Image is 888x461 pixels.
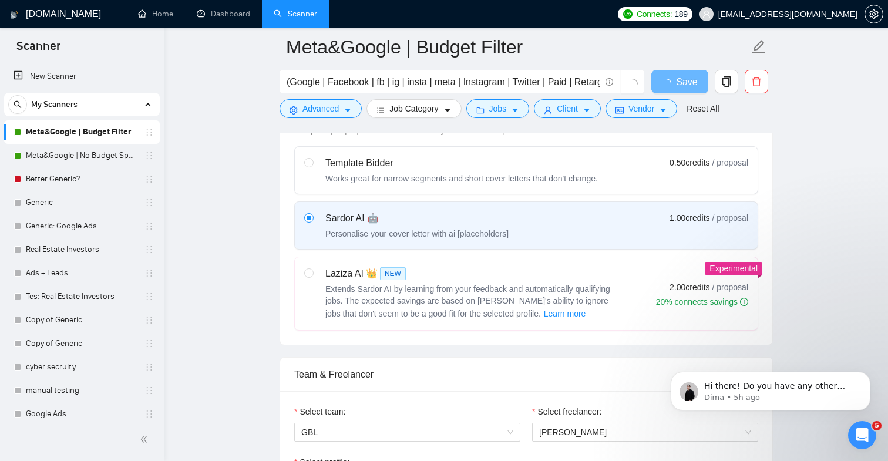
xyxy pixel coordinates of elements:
[712,157,748,169] span: / proposal
[280,99,362,118] button: settingAdvancedcaret-down
[10,5,18,24] img: logo
[26,285,137,308] a: Tes: Real Estate Investors
[740,298,748,306] span: info-circle
[26,144,137,167] a: Meta&Google | No Budget Specified
[715,76,738,87] span: copy
[532,405,601,418] label: Select freelancer:
[302,102,339,115] span: Advanced
[144,198,154,207] span: holder
[144,245,154,254] span: holder
[144,221,154,231] span: holder
[301,423,513,441] span: GBL
[26,261,137,285] a: Ads + Leads
[26,308,137,332] a: Copy of Generic
[715,70,738,93] button: copy
[144,151,154,160] span: holder
[287,75,600,89] input: Search Freelance Jobs...
[670,281,709,294] span: 2.00 credits
[286,32,749,62] input: Scanner name...
[140,433,152,445] span: double-left
[325,284,610,318] span: Extends Sardor AI by learning from your feedback and automatically qualifying jobs. The expected ...
[290,106,298,115] span: setting
[26,379,137,402] a: manual testing
[366,99,461,118] button: barsJob Categorycaret-down
[325,228,509,240] div: Personalise your cover letter with ai [placeholders]
[144,292,154,301] span: holder
[466,99,530,118] button: folderJobscaret-down
[544,106,552,115] span: user
[294,358,758,391] div: Team & Freelancer
[325,211,509,226] div: Sardor AI 🤖
[557,102,578,115] span: Client
[144,268,154,278] span: holder
[606,78,613,86] span: info-circle
[26,402,137,426] a: Google Ads
[7,38,70,62] span: Scanner
[8,95,27,114] button: search
[848,421,876,449] iframe: Intercom live chat
[144,386,154,395] span: holder
[325,173,598,184] div: Works great for narrow segments and short cover letters that don't change.
[26,332,137,355] a: Copy of Generic
[144,409,154,419] span: holder
[687,102,719,115] a: Reset All
[670,156,709,169] span: 0.50 credits
[676,75,697,89] span: Save
[865,9,883,19] a: setting
[376,106,385,115] span: bars
[511,106,519,115] span: caret-down
[325,156,598,170] div: Template Bidder
[26,214,137,238] a: Generic: Google Ads
[539,428,607,437] span: [PERSON_NAME]
[389,102,438,115] span: Job Category
[197,9,250,19] a: dashboardDashboard
[623,9,633,19] img: upwork-logo.png
[543,307,587,321] button: Laziza AI NEWExtends Sardor AI by learning from your feedback and automatically qualifying jobs. ...
[26,191,137,214] a: Generic
[26,238,137,261] a: Real Estate Investors
[544,307,586,320] span: Learn more
[653,347,888,429] iframe: Intercom notifications message
[476,106,485,115] span: folder
[4,65,160,88] li: New Scanner
[606,99,677,118] button: idcardVendorcaret-down
[865,9,883,19] span: setting
[366,267,378,281] span: 👑
[31,93,78,116] span: My Scanners
[709,264,758,273] span: Experimental
[274,9,317,19] a: searchScanner
[144,127,154,137] span: holder
[659,106,667,115] span: caret-down
[144,362,154,372] span: holder
[674,8,687,21] span: 189
[344,106,352,115] span: caret-down
[144,174,154,184] span: holder
[583,106,591,115] span: caret-down
[534,99,601,118] button: userClientcaret-down
[627,79,638,89] span: loading
[656,296,748,308] div: 20% connects savings
[325,267,619,281] div: Laziza AI
[14,65,150,88] a: New Scanner
[628,102,654,115] span: Vendor
[294,113,540,135] span: Choose the algorithm for you bidding. The price per proposal does not include your connects expen...
[138,9,173,19] a: homeHome
[443,106,452,115] span: caret-down
[872,421,882,430] span: 5
[751,39,766,55] span: edit
[26,355,137,379] a: cyber secruity
[865,5,883,23] button: setting
[651,70,708,93] button: Save
[380,267,406,280] span: NEW
[670,211,709,224] span: 1.00 credits
[637,8,672,21] span: Connects:
[745,76,768,87] span: delete
[144,339,154,348] span: holder
[489,102,507,115] span: Jobs
[615,106,624,115] span: idcard
[144,315,154,325] span: holder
